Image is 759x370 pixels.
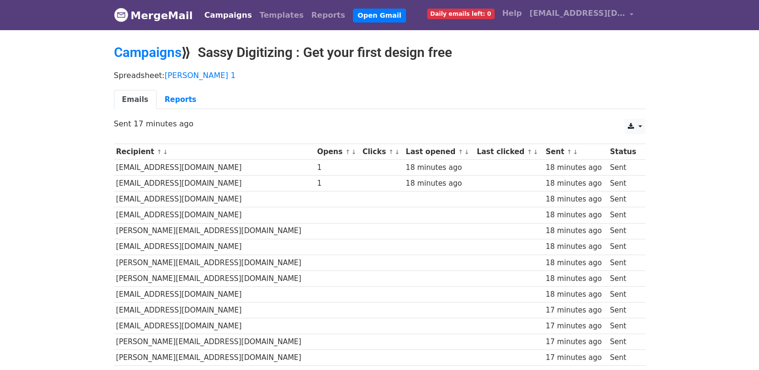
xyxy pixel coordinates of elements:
[114,255,315,270] td: [PERSON_NAME][EMAIL_ADDRESS][DOMAIN_NAME]
[114,223,315,239] td: [PERSON_NAME][EMAIL_ADDRESS][DOMAIN_NAME]
[498,4,526,23] a: Help
[360,144,403,160] th: Clicks
[353,9,406,22] a: Open Gmail
[114,45,181,60] a: Campaigns
[406,162,472,173] div: 18 minutes ago
[608,318,640,334] td: Sent
[608,286,640,302] td: Sent
[395,148,400,156] a: ↓
[546,289,606,300] div: 18 minutes ago
[546,241,606,252] div: 18 minutes ago
[201,6,256,25] a: Campaigns
[608,255,640,270] td: Sent
[256,6,307,25] a: Templates
[546,258,606,269] div: 18 minutes ago
[533,148,538,156] a: ↓
[404,144,475,160] th: Last opened
[165,71,236,80] a: [PERSON_NAME] 1
[114,5,193,25] a: MergeMail
[546,162,606,173] div: 18 minutes ago
[608,207,640,223] td: Sent
[423,4,498,23] a: Daily emails left: 0
[114,303,315,318] td: [EMAIL_ADDRESS][DOMAIN_NAME]
[427,9,495,19] span: Daily emails left: 0
[546,225,606,236] div: 18 minutes ago
[526,4,638,26] a: [EMAIL_ADDRESS][DOMAIN_NAME]
[315,144,360,160] th: Opens
[546,305,606,316] div: 17 minutes ago
[608,144,640,160] th: Status
[608,160,640,176] td: Sent
[114,144,315,160] th: Recipient
[114,70,646,80] p: Spreadsheet:
[345,148,351,156] a: ↑
[114,8,128,22] img: MergeMail logo
[114,119,646,129] p: Sent 17 minutes ago
[114,334,315,350] td: [PERSON_NAME][EMAIL_ADDRESS][DOMAIN_NAME]
[114,45,646,61] h2: ⟫ Sassy Digitizing : Get your first design free
[157,90,204,110] a: Reports
[546,336,606,348] div: 17 minutes ago
[608,176,640,191] td: Sent
[114,239,315,255] td: [EMAIL_ADDRESS][DOMAIN_NAME]
[317,162,358,173] div: 1
[608,334,640,350] td: Sent
[608,239,640,255] td: Sent
[544,144,608,160] th: Sent
[114,350,315,366] td: [PERSON_NAME][EMAIL_ADDRESS][DOMAIN_NAME]
[458,148,463,156] a: ↑
[608,350,640,366] td: Sent
[114,160,315,176] td: [EMAIL_ADDRESS][DOMAIN_NAME]
[114,176,315,191] td: [EMAIL_ADDRESS][DOMAIN_NAME]
[608,191,640,207] td: Sent
[114,191,315,207] td: [EMAIL_ADDRESS][DOMAIN_NAME]
[546,273,606,284] div: 18 minutes ago
[114,270,315,286] td: [PERSON_NAME][EMAIL_ADDRESS][DOMAIN_NAME]
[163,148,168,156] a: ↓
[157,148,162,156] a: ↑
[567,148,572,156] a: ↑
[388,148,394,156] a: ↑
[307,6,349,25] a: Reports
[464,148,469,156] a: ↓
[317,178,358,189] div: 1
[114,286,315,302] td: [EMAIL_ADDRESS][DOMAIN_NAME]
[608,270,640,286] td: Sent
[608,223,640,239] td: Sent
[527,148,532,156] a: ↑
[530,8,625,19] span: [EMAIL_ADDRESS][DOMAIN_NAME]
[546,321,606,332] div: 17 minutes ago
[351,148,356,156] a: ↓
[546,210,606,221] div: 18 minutes ago
[114,90,157,110] a: Emails
[573,148,578,156] a: ↓
[406,178,472,189] div: 18 minutes ago
[475,144,544,160] th: Last clicked
[546,178,606,189] div: 18 minutes ago
[546,194,606,205] div: 18 minutes ago
[114,318,315,334] td: [EMAIL_ADDRESS][DOMAIN_NAME]
[114,207,315,223] td: [EMAIL_ADDRESS][DOMAIN_NAME]
[608,303,640,318] td: Sent
[546,352,606,363] div: 17 minutes ago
